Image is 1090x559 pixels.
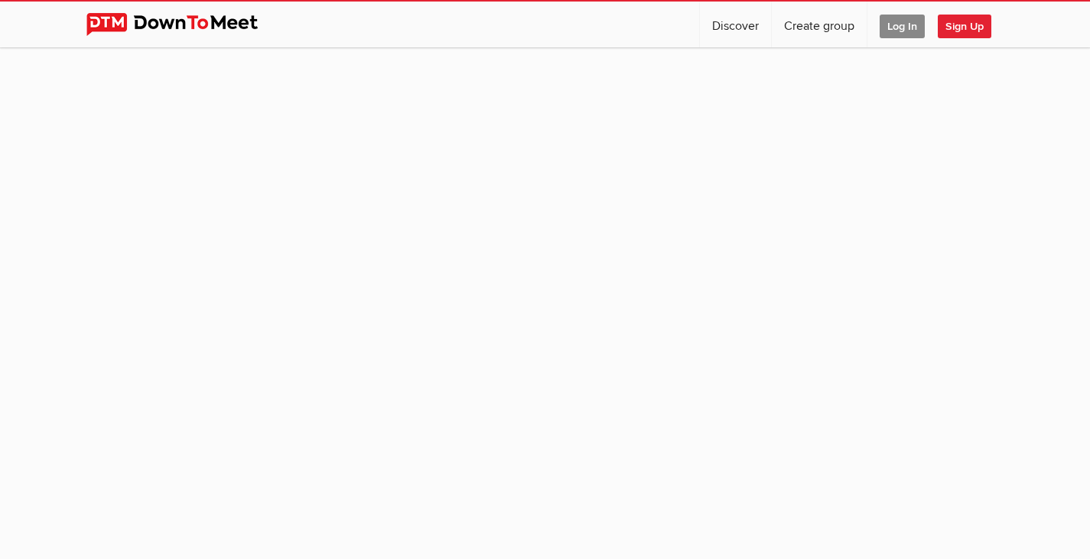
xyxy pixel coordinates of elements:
a: Sign Up [938,2,1004,47]
span: Log In [880,15,925,38]
img: DownToMeet [86,13,281,36]
a: Log In [867,2,937,47]
a: Create group [772,2,867,47]
span: Sign Up [938,15,991,38]
a: Discover [700,2,771,47]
